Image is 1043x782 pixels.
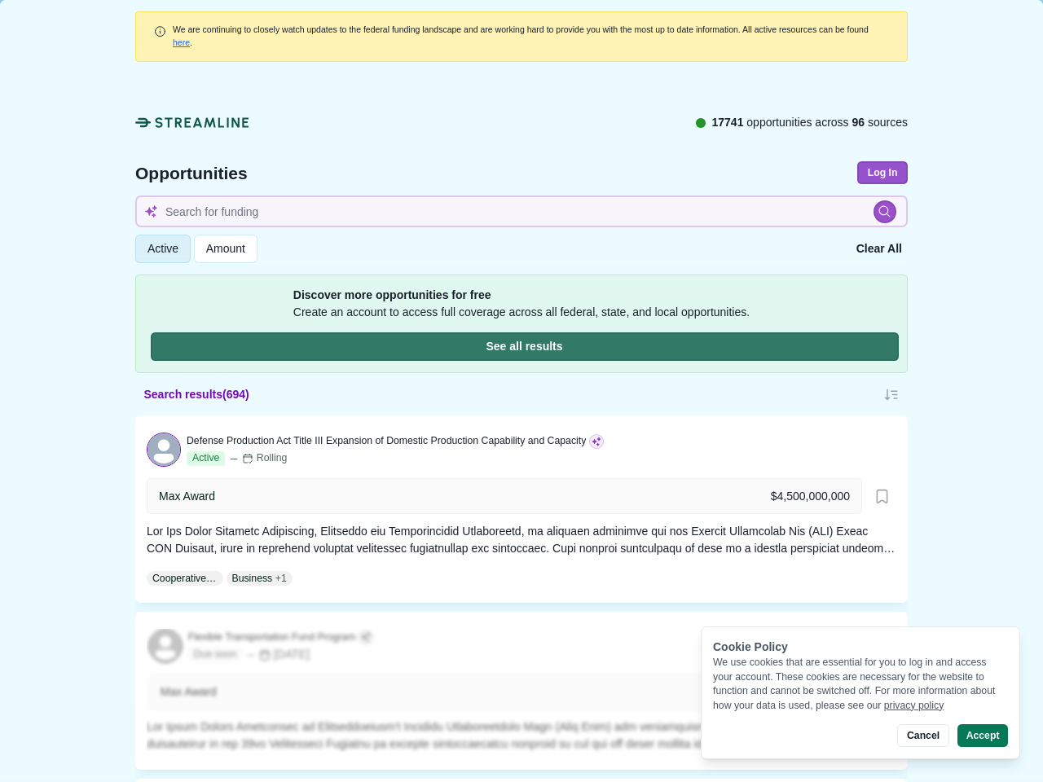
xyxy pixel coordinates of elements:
span: + 1 [275,571,287,586]
span: opportunities across sources [711,114,908,131]
span: Cookie Policy [713,640,788,653]
svg: avatar [149,630,182,662]
button: Bookmark this grant. [868,482,896,511]
span: Due soon [188,648,242,662]
span: Opportunities [135,165,248,182]
div: Max Award [159,488,215,505]
span: 17741 [711,116,743,129]
a: here [173,37,190,47]
div: [DATE] [245,646,310,663]
span: Active [187,451,225,466]
div: Lor Ips Dolor Sitametc Adipiscing, Elitseddo eiu Temporincidid Utlaboreetd, ma aliquaen adminimve... [147,523,896,557]
button: Log In [857,161,908,184]
div: . [173,24,890,50]
span: Discover more opportunities for free [293,287,750,304]
div: Lor Ipsum Dolors Ametconsec ad Elitseddoeiusm't Incididu Utlaboreetdolo Magn (Aliq Enim) adm veni... [147,718,896,753]
span: Create an account to access full coverage across all federal, state, and local opportunities. [293,304,750,321]
button: Clear All [851,235,908,263]
button: Accept [957,724,1008,747]
a: Defense Production Act Title III Expansion of Domestic Production Capability and CapacityActiveRo... [147,433,896,586]
div: Flexible Transportation Fund Program [188,630,356,645]
p: Cooperative Agreement [152,571,218,586]
span: Search results ( 694 ) [144,386,249,403]
svg: avatar [147,433,180,466]
button: Active [135,235,191,263]
div: Defense Production Act Title III Expansion of Domestic Production Capability and Capacity [187,434,586,449]
button: See all results [151,332,899,361]
div: $4,500,000,000 [771,490,850,502]
span: Active [147,242,178,256]
div: We use cookies that are essential for you to log in and access your account. These cookies are ne... [713,656,1008,713]
button: Amount [194,235,257,263]
span: We are continuing to closely watch updates to the federal funding landscape and are working hard ... [173,24,869,34]
span: Amount [206,242,245,256]
button: Cancel [897,724,948,747]
p: Business [232,571,273,586]
a: privacy policy [884,700,944,711]
span: 96 [852,116,865,129]
div: Max Award [161,683,217,701]
div: Rolling [242,451,287,466]
input: Search for funding [135,195,908,227]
